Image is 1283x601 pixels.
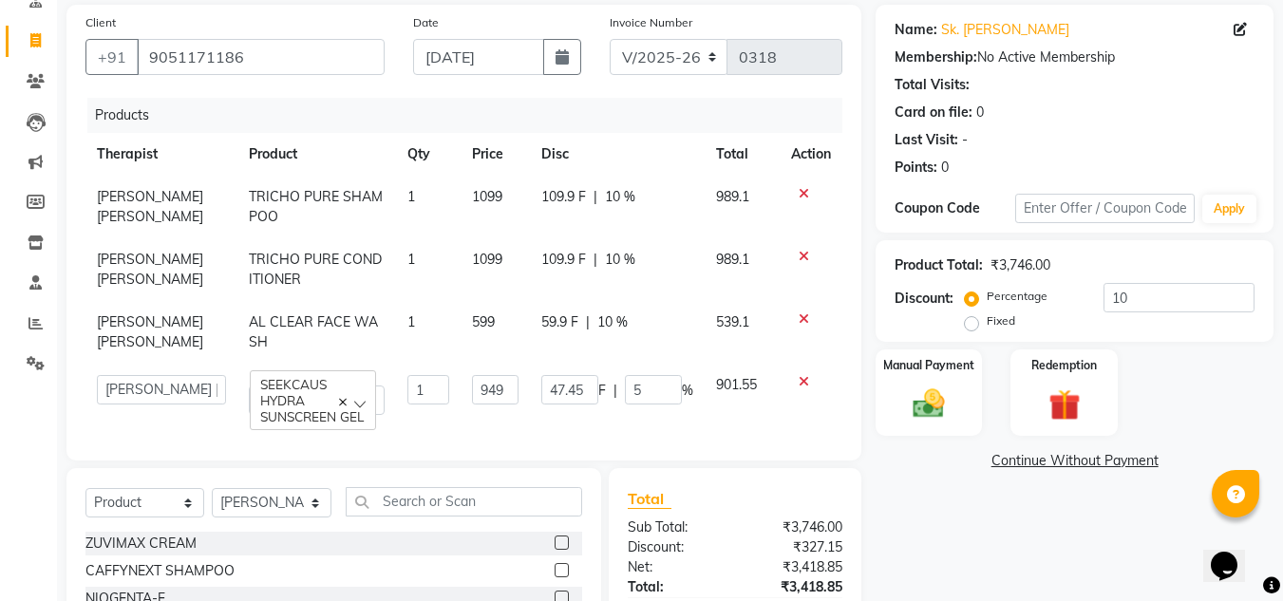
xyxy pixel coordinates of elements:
div: Total: [613,577,735,597]
span: F [598,381,606,401]
div: Coupon Code [895,198,1014,218]
a: Sk. [PERSON_NAME] [941,20,1069,40]
div: Net: [613,557,735,577]
span: | [594,187,597,207]
span: | [613,381,617,401]
div: CAFFYNEXT SHAMPOO [85,561,235,581]
input: Search or Scan [346,487,582,516]
div: Sub Total: [613,517,735,537]
div: ₹327.15 [735,537,857,557]
span: [PERSON_NAME] [PERSON_NAME] [97,188,203,225]
div: ZUVIMAX CREAM [85,534,197,554]
div: Discount: [613,537,735,557]
th: Product [237,133,396,176]
span: 1 [407,313,415,330]
span: Total [628,489,671,509]
img: _cash.svg [903,385,954,422]
th: Total [705,133,780,176]
div: - [962,130,968,150]
div: ₹3,746.00 [991,255,1050,275]
button: +91 [85,39,139,75]
span: 10 % [605,187,635,207]
span: % [682,381,693,401]
img: _gift.svg [1039,385,1090,424]
span: TRICHO PURE CONDITIONER [249,251,382,288]
div: Card on file: [895,103,972,122]
div: ₹3,746.00 [735,517,857,537]
label: Invoice Number [610,14,692,31]
span: AL CLEAR FACE WASH [249,313,378,350]
span: | [586,312,590,332]
label: Date [413,14,439,31]
div: Products [87,98,857,133]
th: Price [461,133,530,176]
span: 599 [472,313,495,330]
span: 539.1 [716,313,749,330]
label: Percentage [987,288,1047,305]
iframe: chat widget [1203,525,1264,582]
label: Fixed [987,312,1015,329]
input: Enter Offer / Coupon Code [1015,194,1195,223]
span: 10 % [605,250,635,270]
label: Redemption [1031,357,1097,374]
span: [PERSON_NAME] [PERSON_NAME] [97,251,203,288]
div: Total Visits: [895,75,970,95]
span: [PERSON_NAME] [PERSON_NAME] [97,313,203,350]
span: 1099 [472,188,502,205]
span: 989.1 [716,251,749,268]
span: 1 [407,251,415,268]
span: | [594,250,597,270]
span: 1099 [472,251,502,268]
th: Qty [396,133,460,176]
th: Action [780,133,842,176]
div: Last Visit: [895,130,958,150]
span: TRICHO PURE SHAMPOO [249,188,383,225]
th: Disc [530,133,705,176]
th: Therapist [85,133,237,176]
label: Client [85,14,116,31]
span: 1 [407,188,415,205]
span: 10 % [597,312,628,332]
div: 0 [976,103,984,122]
div: 0 [941,158,949,178]
span: SEEKCAUS HYDRA SUNSCREEN GEL [260,376,364,424]
span: 901.55 [716,376,757,393]
span: 59.9 F [541,312,578,332]
div: Name: [895,20,937,40]
a: Continue Without Payment [879,451,1270,471]
div: ₹3,418.85 [735,577,857,597]
div: Membership: [895,47,977,67]
button: Apply [1202,195,1256,223]
div: No Active Membership [895,47,1255,67]
div: Points: [895,158,937,178]
span: 109.9 F [541,187,586,207]
span: 989.1 [716,188,749,205]
span: 109.9 F [541,250,586,270]
div: Product Total: [895,255,983,275]
label: Manual Payment [883,357,974,374]
input: Search by Name/Mobile/Email/Code [137,39,385,75]
div: Discount: [895,289,953,309]
div: ₹3,418.85 [735,557,857,577]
